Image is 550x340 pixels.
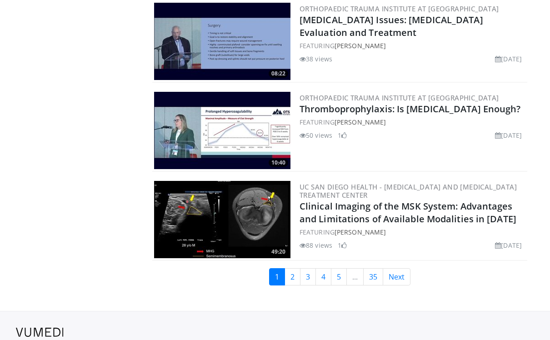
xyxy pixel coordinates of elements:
a: [PERSON_NAME] [335,41,386,50]
a: 49:20 [154,181,290,258]
img: e828acf7-0afa-41c6-b4fb-3cdf06cfb620.300x170_q85_crop-smart_upscale.jpg [154,3,290,80]
li: 1 [338,130,347,140]
a: Clinical Imaging of the MSK System: Advantages and Limitations of Available Modalities in [DATE] [300,200,516,225]
a: 5 [331,268,347,285]
a: [PERSON_NAME] [335,118,386,126]
li: 1 [338,240,347,250]
img: VuMedi Logo [16,328,64,337]
li: 50 views [300,130,332,140]
a: [MEDICAL_DATA] Issues: [MEDICAL_DATA] Evaluation and Treatment [300,14,483,39]
li: 38 views [300,54,332,64]
div: FEATURING [300,117,525,127]
li: [DATE] [495,240,522,250]
a: UC San Diego Health - [MEDICAL_DATA] and [MEDICAL_DATA] Treatment Center [300,182,517,200]
a: Next [383,268,410,285]
img: 1a59cc45-0a09-4744-97b2-bd1beafeaa43.300x170_q85_crop-smart_upscale.jpg [154,181,290,258]
a: [PERSON_NAME] [335,228,386,236]
span: 49:20 [269,248,288,256]
a: 4 [315,268,331,285]
span: 08:22 [269,70,288,78]
div: FEATURING [300,41,525,50]
a: 3 [300,268,316,285]
li: 88 views [300,240,332,250]
a: 35 [363,268,383,285]
span: 10:40 [269,159,288,167]
a: 2 [285,268,300,285]
a: Orthopaedic Trauma Institute at [GEOGRAPHIC_DATA] [300,93,499,102]
nav: Search results pages [152,268,527,285]
a: 1 [269,268,285,285]
div: FEATURING [300,227,525,237]
a: Orthopaedic Trauma Institute at [GEOGRAPHIC_DATA] [300,4,499,13]
img: 669e8dd2-25ae-4ed0-9273-3d4b0083ea1e.300x170_q85_crop-smart_upscale.jpg [154,92,290,169]
a: 08:22 [154,3,290,80]
a: 10:40 [154,92,290,169]
li: [DATE] [495,130,522,140]
li: [DATE] [495,54,522,64]
a: Thromboprophylaxis: Is [MEDICAL_DATA] Enough? [300,103,521,115]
